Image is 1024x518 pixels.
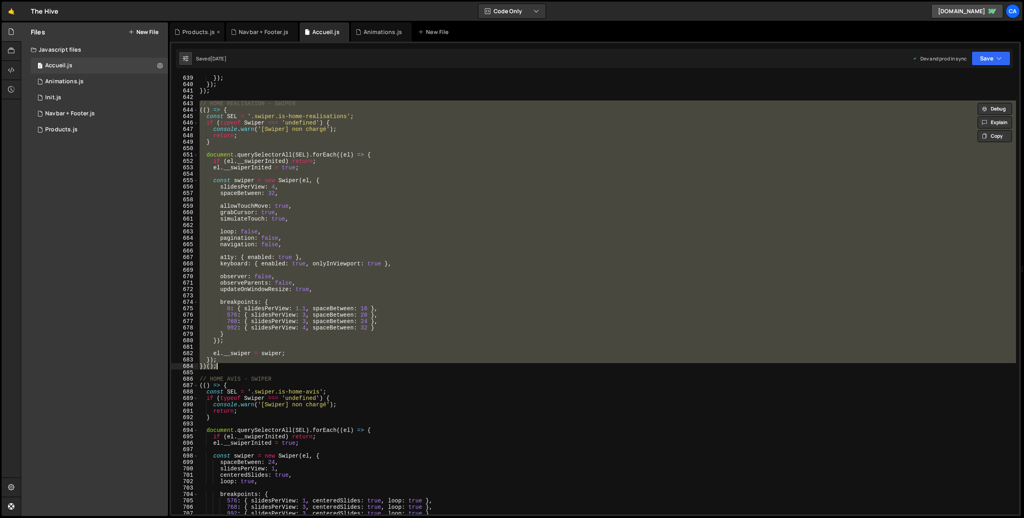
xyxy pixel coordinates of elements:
[171,305,198,312] div: 675
[171,466,198,472] div: 700
[931,4,1003,18] a: [DOMAIN_NAME]
[1006,4,1020,18] a: Ca
[171,254,198,261] div: 667
[171,498,198,504] div: 705
[171,203,198,209] div: 659
[171,152,198,158] div: 651
[128,29,158,35] button: New File
[171,344,198,350] div: 681
[171,241,198,248] div: 665
[171,293,198,299] div: 673
[45,126,78,133] div: Products.js
[239,28,288,36] div: Navbar + Footer.js
[31,90,168,106] div: 17034/46803.js
[171,126,198,133] div: 647
[196,55,226,62] div: Saved
[978,130,1012,142] button: Copy
[171,171,198,177] div: 654
[2,2,21,21] a: 🤙
[171,261,198,267] div: 668
[171,197,198,203] div: 658
[171,472,198,478] div: 701
[171,382,198,389] div: 687
[31,122,168,138] div: 17034/47579.js
[171,312,198,318] div: 676
[418,28,452,36] div: New File
[171,100,198,107] div: 643
[171,504,198,510] div: 706
[171,363,198,369] div: 684
[171,337,198,344] div: 680
[31,74,168,90] div: 17034/46849.js
[171,357,198,363] div: 683
[171,427,198,434] div: 694
[978,103,1012,115] button: Debug
[171,280,198,286] div: 671
[171,113,198,120] div: 645
[171,331,198,337] div: 679
[171,478,198,485] div: 702
[171,165,198,171] div: 653
[171,446,198,453] div: 697
[171,139,198,145] div: 649
[312,28,340,36] div: Accueil.js
[171,229,198,235] div: 663
[45,62,72,69] div: Accueil.js
[171,88,198,94] div: 641
[45,78,84,85] div: Animations.js
[171,158,198,165] div: 652
[171,395,198,402] div: 689
[171,267,198,273] div: 669
[171,510,198,517] div: 707
[171,350,198,357] div: 682
[171,184,198,190] div: 656
[171,459,198,466] div: 699
[171,402,198,408] div: 690
[171,81,198,88] div: 640
[364,28,402,36] div: Animations.js
[171,318,198,325] div: 677
[31,6,58,16] div: The Hive
[171,325,198,331] div: 678
[171,273,198,280] div: 670
[171,120,198,126] div: 646
[171,453,198,459] div: 698
[171,75,198,81] div: 639
[171,414,198,421] div: 692
[21,42,168,58] div: Javascript files
[912,55,967,62] div: Dev and prod in sync
[978,116,1012,128] button: Explain
[171,133,198,139] div: 648
[171,299,198,305] div: 674
[38,63,42,70] span: 1
[171,376,198,382] div: 686
[171,190,198,197] div: 657
[171,107,198,113] div: 644
[171,408,198,414] div: 691
[171,177,198,184] div: 655
[45,94,61,101] div: Init.js
[171,216,198,222] div: 661
[31,28,45,36] h2: Files
[171,209,198,216] div: 660
[182,28,215,36] div: Products.js
[171,491,198,498] div: 704
[972,51,1010,66] button: Save
[171,222,198,229] div: 662
[31,106,168,122] div: 17034/47476.js
[171,485,198,491] div: 703
[171,286,198,293] div: 672
[171,440,198,446] div: 696
[478,4,546,18] button: Code Only
[171,248,198,254] div: 666
[31,58,168,74] div: 17034/46801.js
[171,94,198,100] div: 642
[171,369,198,376] div: 685
[171,235,198,241] div: 664
[171,434,198,440] div: 695
[210,55,226,62] div: [DATE]
[171,389,198,395] div: 688
[45,110,95,117] div: Navbar + Footer.js
[171,145,198,152] div: 650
